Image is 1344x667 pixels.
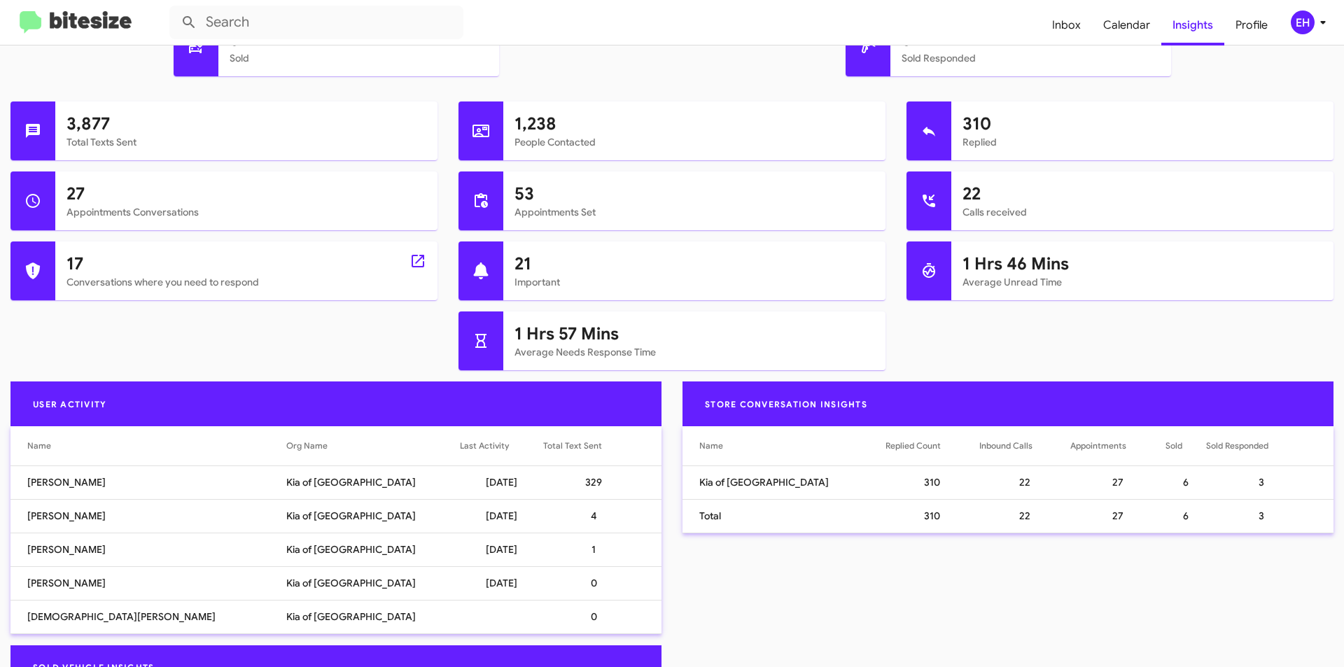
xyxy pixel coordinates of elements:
[543,465,661,499] td: 329
[979,439,1032,453] div: Inbound Calls
[169,6,463,39] input: Search
[10,465,286,499] td: [PERSON_NAME]
[682,465,885,499] td: Kia of [GEOGRAPHIC_DATA]
[902,51,1160,65] mat-card-subtitle: Sold Responded
[1070,439,1165,453] div: Appointments
[514,275,874,289] mat-card-subtitle: Important
[885,439,941,453] div: Replied Count
[514,323,874,345] h1: 1 Hrs 57 Mins
[543,499,661,533] td: 4
[1070,465,1165,499] td: 27
[10,499,286,533] td: [PERSON_NAME]
[460,566,542,600] td: [DATE]
[10,600,286,633] td: [DEMOGRAPHIC_DATA][PERSON_NAME]
[979,439,1070,453] div: Inbound Calls
[885,439,979,453] div: Replied Count
[682,499,885,533] td: Total
[1165,439,1182,453] div: Sold
[66,205,426,219] mat-card-subtitle: Appointments Conversations
[514,345,874,359] mat-card-subtitle: Average Needs Response Time
[699,439,723,453] div: Name
[514,253,874,275] h1: 21
[22,399,118,409] span: User Activity
[460,439,509,453] div: Last Activity
[962,135,1322,149] mat-card-subtitle: Replied
[460,465,542,499] td: [DATE]
[286,499,461,533] td: Kia of [GEOGRAPHIC_DATA]
[885,465,979,499] td: 310
[286,600,461,633] td: Kia of [GEOGRAPHIC_DATA]
[286,533,461,566] td: Kia of [GEOGRAPHIC_DATA]
[1041,5,1092,45] a: Inbox
[286,439,328,453] div: Org Name
[66,135,426,149] mat-card-subtitle: Total Texts Sent
[543,533,661,566] td: 1
[1224,5,1279,45] a: Profile
[1206,465,1333,499] td: 3
[962,183,1322,205] h1: 22
[543,566,661,600] td: 0
[962,113,1322,135] h1: 310
[514,135,874,149] mat-card-subtitle: People Contacted
[1070,499,1165,533] td: 27
[286,566,461,600] td: Kia of [GEOGRAPHIC_DATA]
[1279,10,1329,34] button: EH
[514,183,874,205] h1: 53
[1206,439,1317,453] div: Sold Responded
[1070,439,1126,453] div: Appointments
[460,439,542,453] div: Last Activity
[699,439,885,453] div: Name
[460,499,542,533] td: [DATE]
[1161,5,1224,45] a: Insights
[230,51,488,65] mat-card-subtitle: Sold
[10,566,286,600] td: [PERSON_NAME]
[1165,439,1206,453] div: Sold
[66,275,426,289] mat-card-subtitle: Conversations where you need to respond
[1206,439,1268,453] div: Sold Responded
[1165,465,1206,499] td: 6
[66,253,426,275] h1: 17
[1291,10,1315,34] div: EH
[962,253,1322,275] h1: 1 Hrs 46 Mins
[286,439,461,453] div: Org Name
[979,499,1070,533] td: 22
[514,113,874,135] h1: 1,238
[66,183,426,205] h1: 27
[694,399,878,409] span: Store Conversation Insights
[885,499,979,533] td: 310
[27,439,286,453] div: Name
[27,439,51,453] div: Name
[543,439,602,453] div: Total Text Sent
[10,533,286,566] td: [PERSON_NAME]
[1165,499,1206,533] td: 6
[543,439,645,453] div: Total Text Sent
[1092,5,1161,45] a: Calendar
[962,205,1322,219] mat-card-subtitle: Calls received
[514,205,874,219] mat-card-subtitle: Appointments Set
[66,113,426,135] h1: 3,877
[962,275,1322,289] mat-card-subtitle: Average Unread Time
[286,465,461,499] td: Kia of [GEOGRAPHIC_DATA]
[1206,499,1333,533] td: 3
[460,533,542,566] td: [DATE]
[543,600,661,633] td: 0
[979,465,1070,499] td: 22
